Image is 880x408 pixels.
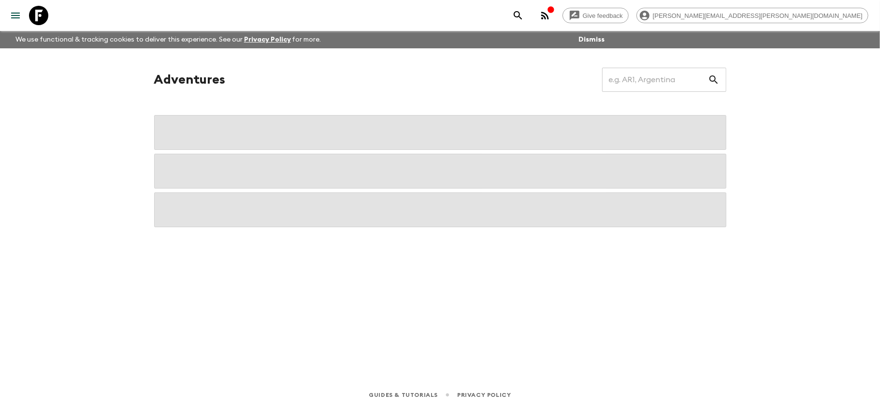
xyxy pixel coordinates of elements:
p: We use functional & tracking cookies to deliver this experience. See our for more. [12,31,325,48]
span: [PERSON_NAME][EMAIL_ADDRESS][PERSON_NAME][DOMAIN_NAME] [648,12,868,19]
a: Privacy Policy [244,36,291,43]
button: search adventures [508,6,528,25]
input: e.g. AR1, Argentina [602,66,708,93]
button: menu [6,6,25,25]
button: Dismiss [576,33,607,46]
h1: Adventures [154,70,226,89]
div: [PERSON_NAME][EMAIL_ADDRESS][PERSON_NAME][DOMAIN_NAME] [636,8,868,23]
a: Privacy Policy [457,390,511,400]
span: Give feedback [577,12,628,19]
a: Give feedback [563,8,629,23]
a: Guides & Tutorials [369,390,438,400]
